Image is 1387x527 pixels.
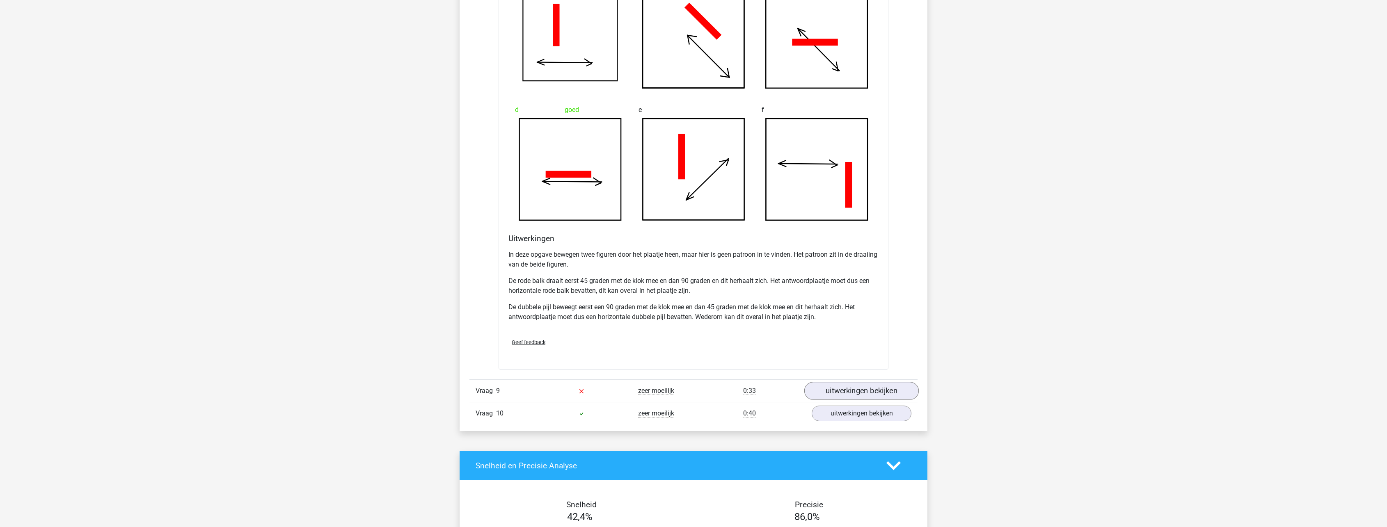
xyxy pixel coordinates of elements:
[743,387,756,395] span: 0:33
[508,250,879,269] p: In deze opgave bewegen twee figuren door het plaatje heen, maar hier is geen patroon in te vinden...
[508,276,879,296] p: De rode balk draait eerst 45 graden met de klok mee en dan 90 graden en dit herhaalt zich. Het an...
[496,409,504,417] span: 10
[794,511,820,522] span: 86,0%
[638,409,674,417] span: zeer moeilijk
[476,386,496,396] span: Vraag
[508,234,879,243] h4: Uitwerkingen
[476,461,874,470] h4: Snelheid en Precisie Analyse
[804,382,919,400] a: uitwerkingen bekijken
[515,102,519,118] span: d
[496,387,500,395] span: 9
[703,500,915,509] h4: Precisie
[476,408,496,418] span: Vraag
[515,102,625,118] div: goed
[762,102,764,118] span: f
[567,511,593,522] span: 42,4%
[512,339,545,345] span: Geef feedback
[508,302,879,322] p: De dubbele pijl beweegt eerst een 90 graden met de klok mee en dan 45 graden met de klok mee en d...
[476,500,687,509] h4: Snelheid
[639,102,642,118] span: e
[743,409,756,417] span: 0:40
[812,406,911,421] a: uitwerkingen bekijken
[638,387,674,395] span: zeer moeilijk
